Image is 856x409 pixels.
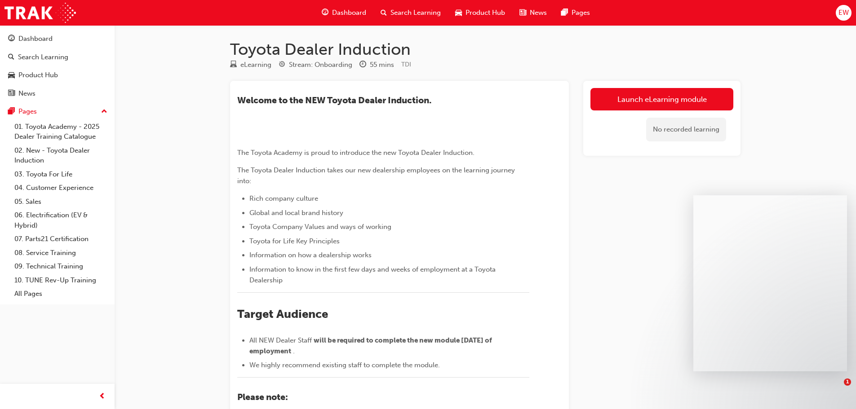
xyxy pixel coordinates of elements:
iframe: Intercom live chat [825,378,847,400]
a: Launch eLearning module [590,88,733,110]
span: Information on how a dealership works [249,251,372,259]
span: target-icon [279,61,285,69]
a: guage-iconDashboard [315,4,373,22]
span: news-icon [8,90,15,98]
img: Trak [4,3,76,23]
span: prev-icon [99,391,106,402]
a: 01. Toyota Academy - 2025 Dealer Training Catalogue [11,120,111,144]
span: 1 [844,378,851,386]
span: Toyota Company Values and ways of working [249,223,391,231]
span: news-icon [519,7,526,18]
iframe: Intercom live chat message [693,195,847,371]
span: car-icon [455,7,462,18]
a: 10. TUNE Rev-Up Training [11,273,111,287]
span: up-icon [101,106,107,118]
a: 03. Toyota For Life [11,167,111,181]
span: Pages [572,8,590,18]
span: The Toyota Dealer Induction takes our new dealership employees on the learning journey into: [237,166,517,185]
div: News [18,88,35,99]
a: pages-iconPages [554,4,597,22]
span: The Toyota Academy is proud to introduce the new Toyota Dealer Induction. [237,149,475,157]
button: DashboardSearch LearningProduct HubNews [4,29,111,103]
span: clock-icon [359,61,366,69]
div: Type [230,59,271,70]
a: search-iconSearch Learning [373,4,448,22]
a: car-iconProduct Hub [448,4,512,22]
a: 06. Electrification (EV & Hybrid) [11,208,111,232]
span: All NEW Dealer Staff [249,336,312,344]
span: pages-icon [561,7,568,18]
a: 07. Parts21 Certification [11,232,111,246]
div: Dashboard [18,34,53,44]
div: No recorded learning [646,118,726,141]
span: car-icon [8,71,15,79]
button: Pages [4,103,111,120]
a: 09. Technical Training [11,259,111,273]
span: learningResourceType_ELEARNING-icon [230,61,237,69]
h1: Toyota Dealer Induction [230,40,741,59]
span: Learning resource code [401,61,411,68]
span: . [293,347,295,355]
span: Toyota for Life Key Principles [249,237,340,245]
span: Product Hub [466,8,505,18]
a: All Pages [11,287,111,301]
a: 04. Customer Experience [11,181,111,195]
a: news-iconNews [512,4,554,22]
a: 08. Service Training [11,246,111,260]
a: 02. New - Toyota Dealer Induction [11,144,111,167]
span: guage-icon [8,35,15,43]
div: Duration [359,59,394,70]
span: EW [838,8,849,18]
span: We highly recommend existing staff to complete the module. [249,361,440,369]
a: Product Hub [4,67,111,84]
span: Rich company culture [249,194,318,202]
button: EW [836,5,852,21]
span: Information to know in the first few days and weeks of employment at a Toyota Dealership [249,265,497,284]
span: pages-icon [8,108,15,116]
a: Dashboard [4,31,111,47]
span: will be required to complete the new module [DATE] of employment [249,336,493,355]
div: 55 mins [370,60,394,70]
div: Pages [18,106,37,117]
span: Global and local brand history [249,209,343,217]
span: News [530,8,547,18]
span: search-icon [381,7,387,18]
span: ​Welcome to the NEW Toyota Dealer Induction. [237,95,431,106]
div: Stream [279,59,352,70]
div: Product Hub [18,70,58,80]
span: Target Audience [237,307,328,321]
a: 05. Sales [11,195,111,209]
span: Dashboard [332,8,366,18]
div: Stream: Onboarding [289,60,352,70]
a: Search Learning [4,49,111,66]
span: Please note: [237,392,288,402]
span: guage-icon [322,7,328,18]
div: eLearning [240,60,271,70]
div: Search Learning [18,52,68,62]
a: News [4,85,111,102]
span: search-icon [8,53,14,62]
span: Search Learning [390,8,441,18]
